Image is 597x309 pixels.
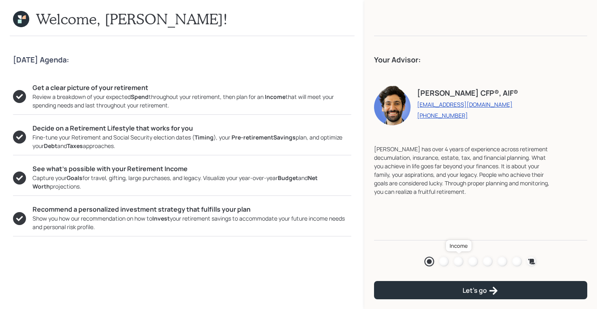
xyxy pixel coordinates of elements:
[131,93,149,101] b: Spend
[195,133,214,141] b: Timing
[374,85,411,125] img: eric-schwartz-headshot.png
[374,145,555,196] div: [PERSON_NAME] has over 4 years of experience across retirement decumulation, insurance, estate, t...
[32,174,318,190] b: Net Worth
[265,93,286,101] b: Income
[13,56,351,64] h4: [DATE] Agenda:
[374,281,587,299] button: Let's go
[32,133,351,150] div: Fine-tune your Retirement and Social Security election dates ( ), your plan, and optimize your an...
[278,174,298,182] b: Budget
[32,84,351,92] h5: Get a clear picture of your retirement
[417,112,518,119] a: [PHONE_NUMBER]
[32,124,351,132] h5: Decide on a Retirement Lifestyle that works for you
[67,174,82,182] b: Goals
[417,101,518,108] a: [EMAIL_ADDRESS][DOMAIN_NAME]
[32,206,351,213] h5: Recommend a personalized investment strategy that fulfills your plan
[463,286,498,296] div: Let's go
[32,92,351,109] div: Review a breakdown of your expected throughout your retirement, then plan for an that will meet y...
[273,133,296,141] b: Savings
[374,56,587,64] h4: Your Advisor:
[32,174,351,191] div: Capture your for travel, gifting, large purchases, and legacy. Visualize your year-over-year and ...
[67,142,83,150] b: Taxes
[231,133,273,141] b: Pre-retirement
[152,215,170,222] b: Invest
[44,142,57,150] b: Debt
[36,10,228,28] h1: Welcome, [PERSON_NAME]!
[32,165,351,173] h5: See what’s possible with your Retirement Income
[32,214,351,231] div: Show you how our recommendation on how to your retirement savings to accommodate your future inco...
[417,89,518,98] h4: [PERSON_NAME] CFP®, AIF®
